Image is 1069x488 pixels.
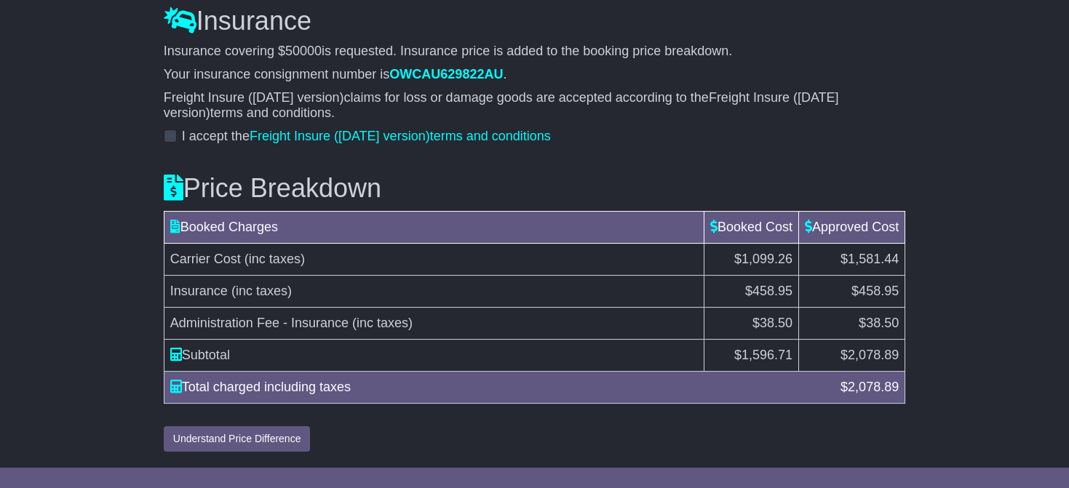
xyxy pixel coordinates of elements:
[799,340,905,372] td: $
[164,7,905,36] h3: Insurance
[851,284,899,298] span: $458.95
[742,348,792,362] span: 1,596.71
[170,316,349,330] span: Administration Fee - Insurance
[848,348,899,362] span: 2,078.89
[848,380,899,394] span: 2,078.89
[389,67,503,81] span: OWCAU629822AU
[164,340,704,372] td: Subtotal
[245,252,305,266] span: (inc taxes)
[745,284,792,298] span: $458.95
[164,90,344,105] span: Freight Insure ([DATE] version)
[704,212,799,244] td: Booked Cost
[250,129,430,143] span: Freight Insure ([DATE] version)
[799,212,905,244] td: Approved Cost
[164,67,905,83] p: Your insurance consignment number is .
[352,316,413,330] span: (inc taxes)
[164,90,905,121] p: claims for loss or damage goods are accepted according to the terms and conditions.
[170,252,241,266] span: Carrier Cost
[231,284,292,298] span: (inc taxes)
[285,44,322,58] span: 50000
[182,129,551,145] label: I accept the
[164,90,839,121] span: Freight Insure ([DATE] version)
[752,316,792,330] span: $38.50
[163,377,833,397] div: Total charged including taxes
[164,174,905,203] h3: Price Breakdown
[164,212,704,244] td: Booked Charges
[164,426,311,452] button: Understand Price Difference
[164,44,905,60] p: Insurance covering $ is requested. Insurance price is added to the booking price breakdown.
[833,377,906,397] div: $
[170,284,228,298] span: Insurance
[859,316,899,330] span: $38.50
[734,252,792,266] span: $1,099.26
[841,252,899,266] span: $1,581.44
[250,129,551,143] a: Freight Insure ([DATE] version)terms and conditions
[704,340,799,372] td: $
